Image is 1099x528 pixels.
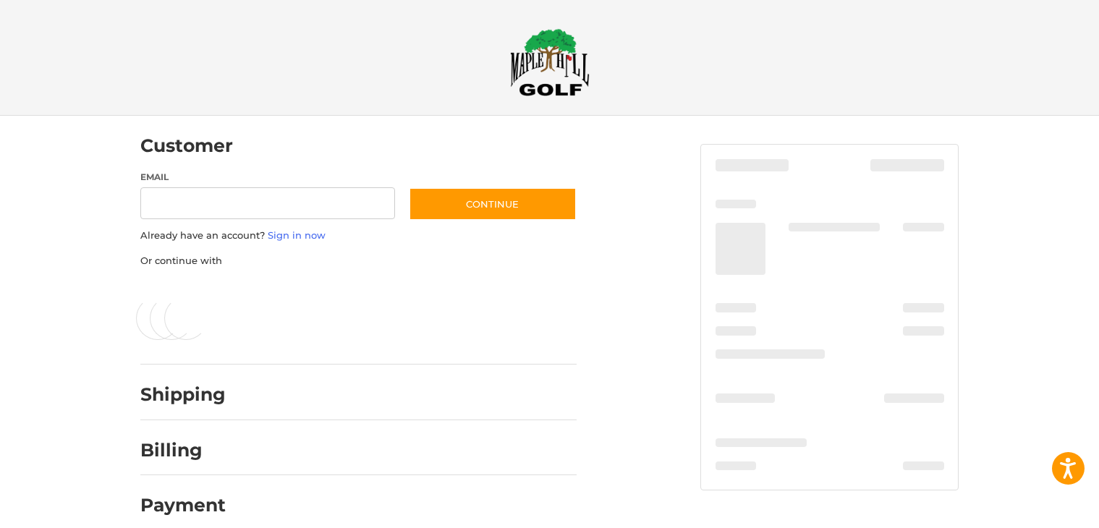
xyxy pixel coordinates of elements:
[14,466,171,514] iframe: Gorgias live chat messenger
[140,171,395,184] label: Email
[140,383,226,406] h2: Shipping
[268,229,326,241] a: Sign in now
[510,28,590,96] img: Maple Hill Golf
[140,494,226,516] h2: Payment
[409,187,577,221] button: Continue
[140,439,225,461] h2: Billing
[140,229,577,243] p: Already have an account?
[140,135,233,157] h2: Customer
[140,254,577,268] p: Or continue with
